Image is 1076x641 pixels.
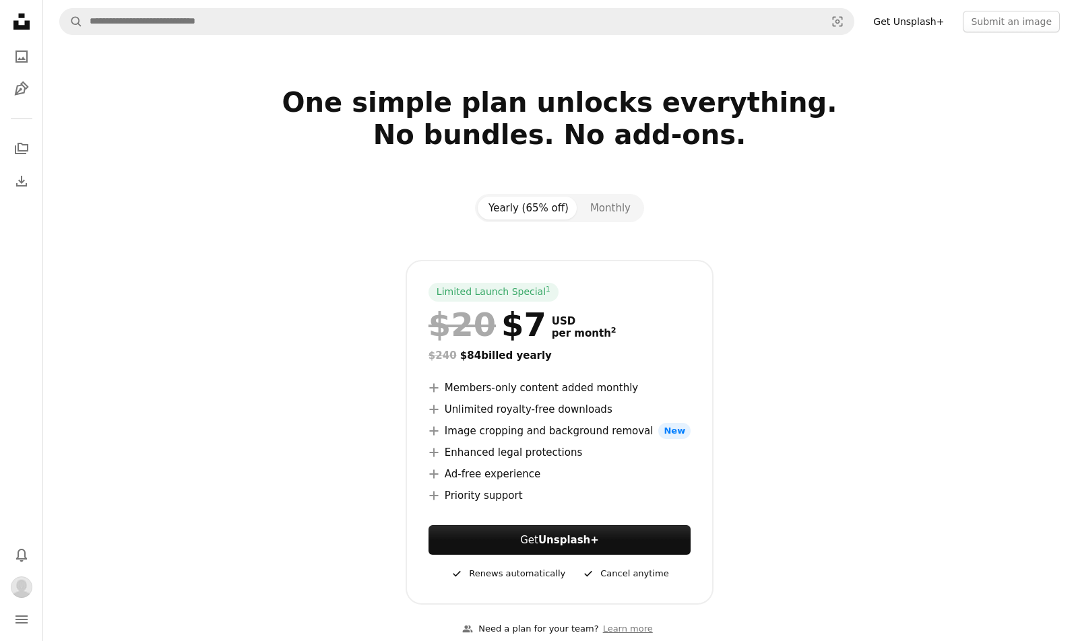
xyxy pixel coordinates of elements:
[8,606,35,633] button: Menu
[611,326,616,335] sup: 2
[429,347,691,364] div: $84 billed yearly
[429,349,457,362] span: $240
[8,75,35,102] a: Illustrations
[429,307,546,342] div: $7
[8,43,35,70] a: Photos
[11,576,32,598] img: Avatar of user Thanion Writer
[599,618,657,640] a: Learn more
[546,285,550,293] sup: 1
[8,168,35,195] a: Download History
[8,574,35,601] button: Profile
[429,423,691,439] li: Image cropping and background removal
[126,86,994,183] h2: One simple plan unlocks everything. No bundles. No add-ons.
[8,8,35,38] a: Home — Unsplash
[552,315,616,327] span: USD
[429,307,496,342] span: $20
[478,197,579,220] button: Yearly (65% off)
[8,541,35,568] button: Notifications
[429,444,691,461] li: Enhanced legal protections
[429,525,691,555] a: GetUnsplash+
[963,11,1060,32] button: Submit an image
[450,566,565,582] div: Renews automatically
[543,285,553,299] a: 1
[429,283,559,302] div: Limited Launch Special
[552,327,616,339] span: per month
[608,327,619,339] a: 2
[865,11,952,32] a: Get Unsplash+
[60,9,83,34] button: Search Unsplash
[579,197,641,220] button: Monthly
[538,534,599,546] strong: Unsplash+
[429,401,691,417] li: Unlimited royalty-free downloads
[8,135,35,162] a: Collections
[429,487,691,504] li: Priority support
[429,466,691,482] li: Ad-free experience
[429,380,691,396] li: Members-only content added monthly
[821,9,854,34] button: Visual search
[581,566,668,582] div: Cancel anytime
[658,423,691,439] span: New
[462,622,598,636] div: Need a plan for your team?
[59,8,854,35] form: Find visuals sitewide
